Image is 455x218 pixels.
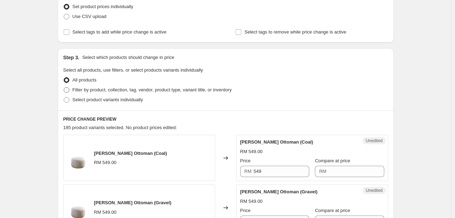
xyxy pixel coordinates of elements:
[315,208,350,213] span: Compare at price
[73,97,143,102] span: Select product variants individually
[244,29,346,35] span: Select tags to remove while price change is active
[240,158,251,163] span: Price
[63,125,177,130] span: 185 product variants selected. No product prices edited:
[82,54,174,61] p: Select which products should change in price
[244,169,252,174] span: RM
[240,208,251,213] span: Price
[315,158,350,163] span: Compare at price
[365,188,382,193] span: Unedited
[63,67,203,73] span: Select all products, use filters, or select products variants individually
[63,116,388,122] h6: PRICE CHANGE PREVIEW
[63,54,80,61] h2: Step 3.
[67,147,88,169] img: Dani_Large_Ottoman_-_Oat_80x.jpg
[94,200,172,205] span: [PERSON_NAME] Ottoman (Gravel)
[73,87,232,92] span: Filter by product, collection, tag, vendor, product type, variant title, or inventory
[240,189,318,194] span: [PERSON_NAME] Ottoman (Gravel)
[319,169,326,174] span: RM
[94,159,117,166] div: RM 549.00
[365,138,382,144] span: Unedited
[240,148,263,155] div: RM 549.00
[240,139,313,145] span: [PERSON_NAME] Ottoman (Coal)
[94,209,117,216] div: RM 549.00
[94,151,167,156] span: [PERSON_NAME] Ottoman (Coal)
[240,198,263,205] div: RM 549.00
[73,29,167,35] span: Select tags to add while price change is active
[73,4,133,9] span: Set product prices individually
[73,14,106,19] span: Use CSV upload
[73,77,97,83] span: All products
